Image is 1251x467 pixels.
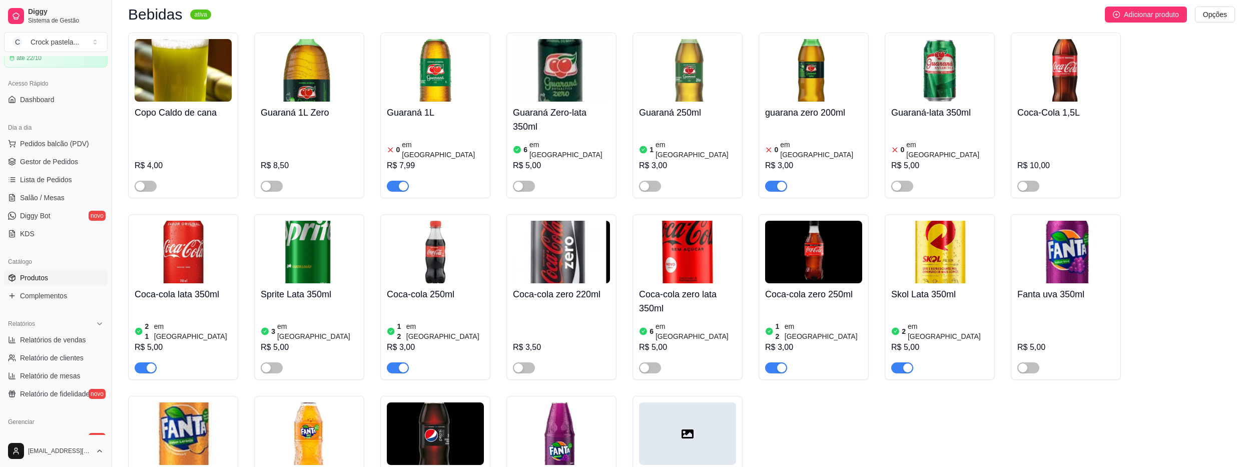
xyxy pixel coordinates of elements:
[4,332,108,348] a: Relatórios de vendas
[271,326,275,336] article: 3
[20,353,84,363] span: Relatório de clientes
[765,287,862,301] h4: Coca-cola zero 250ml
[513,341,610,353] div: R$ 3,50
[765,106,862,120] h4: guarana zero 200ml
[639,160,736,172] div: R$ 3,00
[13,37,23,47] span: C
[4,4,108,28] a: DiggySistema de Gestão
[765,341,862,353] div: R$ 3,00
[387,287,484,301] h4: Coca-cola 250ml
[1105,7,1187,23] button: Adicionar produto
[4,226,108,242] a: KDS
[135,221,232,283] img: product-image
[135,287,232,301] h4: Coca-cola lata 350ml
[20,291,67,301] span: Complementos
[396,145,400,155] article: 0
[639,341,736,353] div: R$ 5,00
[765,160,862,172] div: R$ 3,00
[20,229,35,239] span: KDS
[785,321,862,341] article: em [GEOGRAPHIC_DATA]
[1203,9,1227,20] span: Opções
[135,160,232,172] div: R$ 4,00
[8,320,35,328] span: Relatórios
[513,160,610,172] div: R$ 5,00
[387,221,484,283] img: product-image
[4,288,108,304] a: Complementos
[780,140,862,160] article: em [GEOGRAPHIC_DATA]
[4,254,108,270] div: Catálogo
[656,321,736,341] article: em [GEOGRAPHIC_DATA]
[277,321,358,341] article: em [GEOGRAPHIC_DATA]
[908,321,988,341] article: em [GEOGRAPHIC_DATA]
[4,92,108,108] a: Dashboard
[776,321,783,341] article: 12
[513,106,610,134] h4: Guaraná Zero-lata 350ml
[4,32,108,52] button: Select a team
[261,287,358,301] h4: Sprite Lata 350ml
[402,140,484,160] article: em [GEOGRAPHIC_DATA]
[906,140,988,160] article: em [GEOGRAPHIC_DATA]
[20,175,72,185] span: Lista de Pedidos
[891,106,988,120] h4: Guaraná-lata 350ml
[765,39,862,102] img: product-image
[20,389,90,399] span: Relatório de fidelidade
[20,433,62,443] span: Entregadores
[31,37,79,47] div: Crock pastela ...
[28,8,104,17] span: Diggy
[397,321,404,341] article: 12
[639,287,736,315] h4: Coca-cola zero lata 350ml
[4,350,108,366] a: Relatório de clientes
[387,39,484,102] img: product-image
[20,157,78,167] span: Gestor de Pedidos
[20,139,89,149] span: Pedidos balcão (PDV)
[891,221,988,283] img: product-image
[261,39,358,102] img: product-image
[28,447,92,455] span: [EMAIL_ADDRESS][DOMAIN_NAME]
[656,140,736,160] article: em [GEOGRAPHIC_DATA]
[775,145,779,155] article: 0
[17,54,42,62] article: até 22/10
[28,17,104,25] span: Sistema de Gestão
[902,326,906,336] article: 2
[20,95,55,105] span: Dashboard
[387,402,484,465] img: product-image
[135,402,232,465] img: product-image
[513,287,610,301] h4: Coca-cola zero 220ml
[1017,39,1114,102] img: product-image
[4,76,108,92] div: Acesso Rápido
[650,326,654,336] article: 6
[1017,106,1114,120] h4: Coca-Cola 1,5L
[154,321,232,341] article: em [GEOGRAPHIC_DATA]
[639,106,736,120] h4: Guaraná 250ml
[765,221,862,283] img: product-image
[128,9,182,21] h3: Bebidas
[4,208,108,224] a: Diggy Botnovo
[4,270,108,286] a: Produtos
[20,371,81,381] span: Relatório de mesas
[4,120,108,136] div: Dia a dia
[513,402,610,465] img: product-image
[387,106,484,120] h4: Guaraná 1L
[135,106,232,120] h4: Copo Caldo de cana
[513,221,610,283] img: product-image
[891,160,988,172] div: R$ 5,00
[261,221,358,283] img: product-image
[1017,160,1114,172] div: R$ 10,00
[891,287,988,301] h4: Skol Lata 350ml
[387,160,484,172] div: R$ 7,99
[891,341,988,353] div: R$ 5,00
[901,145,905,155] article: 0
[20,211,51,221] span: Diggy Bot
[4,190,108,206] a: Salão / Mesas
[4,414,108,430] div: Gerenciar
[4,430,108,446] a: Entregadoresnovo
[261,106,358,120] h4: Guaraná 1L Zero
[20,335,86,345] span: Relatórios de vendas
[145,321,152,341] article: 21
[261,341,358,353] div: R$ 5,00
[529,140,610,160] article: em [GEOGRAPHIC_DATA]
[891,39,988,102] img: product-image
[261,402,358,465] img: product-image
[1017,341,1114,353] div: R$ 5,00
[4,136,108,152] button: Pedidos balcão (PDV)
